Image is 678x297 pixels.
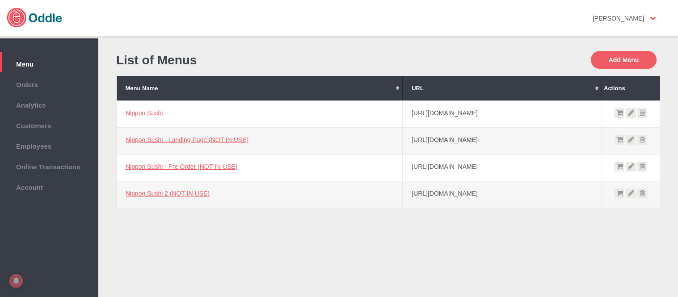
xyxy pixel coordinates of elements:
div: URL [412,85,593,92]
span: Orders [4,79,94,88]
span: Menu [4,58,94,68]
span: Account [4,181,94,191]
strong: [PERSON_NAME] [593,15,644,22]
a: Nippon Sushi [126,109,163,117]
th: URL: No sort applied, activate to apply an ascending sort [403,76,602,100]
div: Menu Name [126,85,394,92]
th: Actions: No sort applied, sorting is disabled [602,76,660,100]
a: Nippon Sushi 2 (NOT IN USE) [126,190,210,197]
span: Analytics [4,99,94,109]
span: Employees [4,140,94,150]
a: Nippon Sushi - Pre Order (NOT IN USE) [126,163,237,170]
button: Add Menu [591,51,657,69]
img: user-option-arrow.png [650,17,656,20]
span: Customers [4,120,94,130]
td: [URL][DOMAIN_NAME] [403,127,602,154]
h1: List of Menus [116,53,384,67]
td: [URL][DOMAIN_NAME] [403,181,602,208]
td: [URL][DOMAIN_NAME] [403,154,602,181]
th: Menu Name: No sort applied, activate to apply an ascending sort [117,76,403,100]
span: Online Transactions [4,161,94,171]
td: [URL][DOMAIN_NAME] [403,100,602,127]
div: Actions [604,85,658,92]
a: Nippon Sushi - Landing Page (NOT IN USE) [126,136,248,143]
